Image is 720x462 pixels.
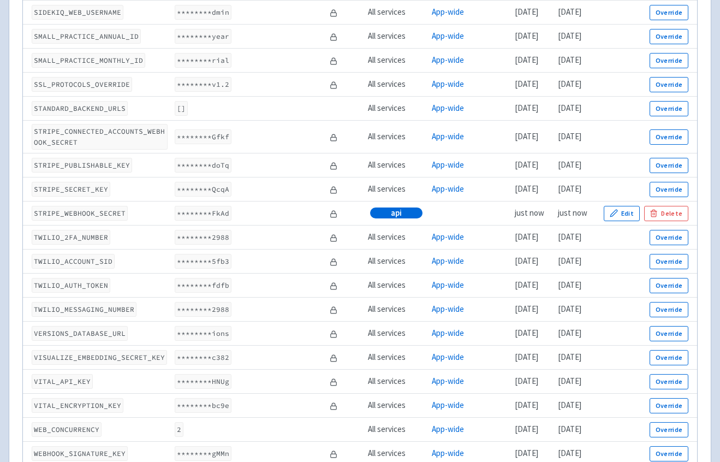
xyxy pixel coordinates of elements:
time: [DATE] [515,352,538,362]
td: All services [364,49,428,73]
td: All services [364,1,428,25]
button: Edit [604,206,640,221]
time: [DATE] [515,7,538,17]
button: Override [650,302,688,317]
button: Override [650,350,688,365]
time: [DATE] [515,159,538,170]
time: [DATE] [558,280,581,290]
td: All services [364,153,428,177]
code: STRIPE_SECRET_KEY [32,182,110,197]
td: All services [364,298,428,322]
time: [DATE] [558,55,581,65]
a: App-wide [432,448,464,458]
a: App-wide [432,424,464,434]
code: VITAL_ENCRYPTION_KEY [32,398,123,413]
a: App-wide [432,131,464,141]
button: Override [650,101,688,116]
button: Override [650,53,688,68]
code: STANDARD_BACKEND_URLS [32,101,128,116]
td: All services [364,346,428,370]
time: just now [558,208,587,218]
time: [DATE] [515,103,538,113]
button: Override [650,326,688,341]
td: All services [364,370,428,394]
time: [DATE] [558,376,581,386]
time: [DATE] [558,31,581,41]
time: [DATE] [558,352,581,362]
code: WEBHOOK_SIGNATURE_KEY [32,446,128,461]
time: [DATE] [558,304,581,314]
time: [DATE] [515,400,538,410]
a: App-wide [432,103,464,113]
button: Override [650,446,688,461]
button: Override [650,182,688,197]
time: [DATE] [558,448,581,458]
time: [DATE] [515,280,538,290]
a: App-wide [432,31,464,41]
a: App-wide [432,304,464,314]
code: SMALL_PRACTICE_MONTHLY_ID [32,53,145,68]
code: [] [175,101,188,116]
time: [DATE] [515,232,538,242]
a: App-wide [432,352,464,362]
code: SSL_PROTOCOLS_OVERRIDE [32,77,132,92]
button: Override [650,422,688,437]
code: VERSIONS_DATABASE_URL [32,326,128,341]
td: All services [364,394,428,418]
time: [DATE] [515,448,538,458]
code: SIDEKIQ_WEB_USERNAME [32,5,123,20]
code: STRIPE_WEBHOOK_SECRET [32,206,128,221]
button: Override [650,398,688,413]
time: [DATE] [558,131,581,141]
td: All services [364,25,428,49]
time: [DATE] [515,183,538,194]
a: App-wide [432,400,464,410]
button: Delete [644,206,688,221]
a: App-wide [432,7,464,17]
code: TWILIO_2FA_NUMBER [32,230,110,245]
time: [DATE] [558,159,581,170]
a: App-wide [432,183,464,194]
time: [DATE] [558,232,581,242]
time: [DATE] [558,79,581,89]
td: All services [364,250,428,274]
button: Override [650,77,688,92]
td: All services [364,226,428,250]
time: [DATE] [515,376,538,386]
code: 2 [175,422,183,437]
a: App-wide [432,328,464,338]
time: [DATE] [558,424,581,434]
time: [DATE] [515,328,538,338]
code: TWILIO_MESSAGING_NUMBER [32,302,136,317]
time: [DATE] [558,328,581,338]
td: All services [364,73,428,97]
time: [DATE] [558,103,581,113]
td: All services [364,274,428,298]
code: VITAL_API_KEY [32,374,93,389]
button: Override [650,374,688,389]
time: [DATE] [558,256,581,266]
time: [DATE] [558,400,581,410]
code: STRIPE_CONNECTED_ACCOUNTS_WEBHOOK_SECRET [32,124,168,149]
button: Override [650,254,688,269]
time: just now [515,208,544,218]
td: All services [364,322,428,346]
time: [DATE] [515,256,538,266]
button: Override [650,5,688,20]
a: App-wide [432,256,464,266]
button: Override [650,230,688,245]
code: STRIPE_PUBLISHABLE_KEY [32,158,132,173]
time: [DATE] [515,424,538,434]
span: api [391,208,402,218]
code: VISUALIZE_EMBEDDING_SECRET_KEY [32,350,167,365]
button: Override [650,29,688,44]
td: All services [364,97,428,121]
button: Override [650,158,688,173]
code: TWILIO_ACCOUNT_SID [32,254,115,269]
button: Override [650,278,688,293]
time: [DATE] [515,31,538,41]
time: [DATE] [515,131,538,141]
code: WEB_CONCURRENCY [32,422,102,437]
code: TWILIO_AUTH_TOKEN [32,278,110,293]
a: App-wide [432,55,464,65]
